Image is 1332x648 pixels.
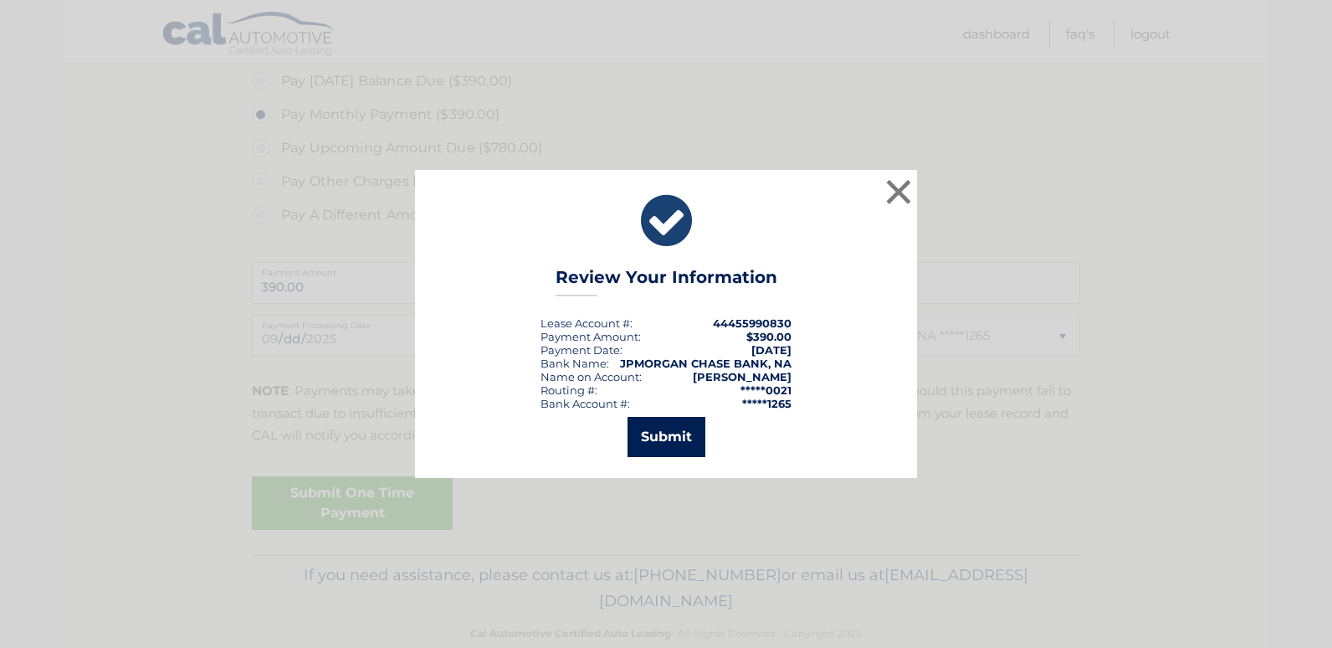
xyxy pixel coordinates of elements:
[540,316,633,330] div: Lease Account #:
[540,343,620,357] span: Payment Date
[751,343,792,357] span: [DATE]
[713,316,792,330] strong: 44455990830
[628,417,705,457] button: Submit
[882,175,915,208] button: ×
[540,397,630,410] div: Bank Account #:
[540,370,642,383] div: Name on Account:
[540,330,641,343] div: Payment Amount:
[540,383,597,397] div: Routing #:
[620,357,792,370] strong: JPMORGAN CHASE BANK, NA
[746,330,792,343] span: $390.00
[540,357,609,370] div: Bank Name:
[693,370,792,383] strong: [PERSON_NAME]
[540,343,622,357] div: :
[556,267,777,296] h3: Review Your Information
